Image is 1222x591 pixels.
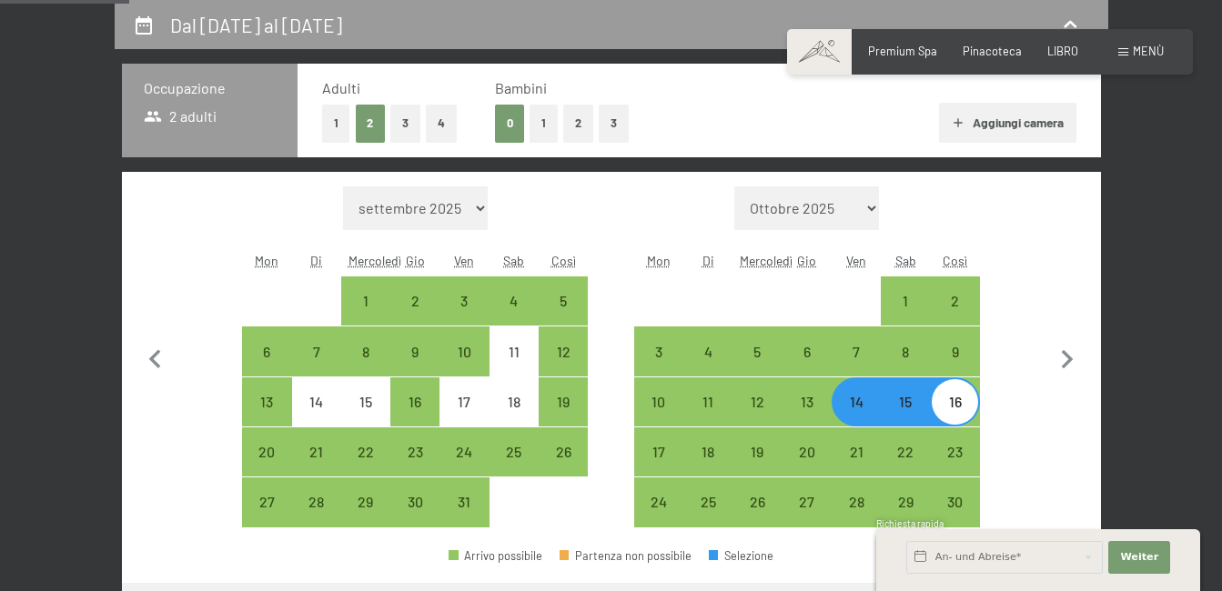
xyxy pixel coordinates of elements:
[599,105,629,142] button: 3
[310,253,322,268] abbr: Dienstag
[1048,186,1086,528] button: Nächster Monat
[881,477,930,526] div: Anreise möglich
[734,495,780,540] div: 26
[832,326,881,376] div: Anreise möglich
[683,477,732,526] div: mar 25 novembre 2025
[932,445,977,490] div: 23
[783,326,832,376] div: gio nov 06 2025
[244,445,289,490] div: 20
[540,345,586,390] div: 12
[883,495,928,540] div: 29
[1047,44,1078,58] a: LIBRO
[833,345,879,390] div: 7
[685,345,731,390] div: 4
[832,427,881,476] div: ven nov 21, 2025
[356,105,386,142] button: 2
[539,427,588,476] div: dom 26 ott 2025
[636,395,682,440] div: 10
[341,377,390,426] div: mer ott 15, 2025
[439,377,489,426] div: ven ott 17, 2025
[390,377,439,426] div: gio ott 16, 2025
[784,495,830,540] div: 27
[551,253,576,268] abbr: Sonntag
[963,44,1022,58] span: Pinacoteca
[242,477,291,526] div: lun ott 27, 2025
[832,377,881,426] div: Anreise möglich
[343,294,389,339] div: 1
[441,495,487,540] div: 31
[883,395,928,440] div: 15
[732,477,782,526] div: Anreise möglich
[895,253,916,268] abbr: Samstag
[495,105,525,142] button: 0
[441,345,487,390] div: 10
[683,427,732,476] div: mar 18 novembre 2025
[348,253,401,268] abbr: Mittwoch
[881,326,930,376] div: sab nov 08 2025
[454,253,474,268] abbr: Freitag
[539,427,588,476] div: Anreise möglich
[930,377,979,426] div: Anreise möglich
[390,326,439,376] div: gio ott 09 2025
[439,276,489,326] div: ven ott 03 2025
[292,377,341,426] div: Anreise nicht möglich
[973,115,1064,130] font: Aggiungi camera
[540,445,586,490] div: 26
[242,477,291,526] div: Anreise möglich
[832,477,881,526] div: ven nov 28, 2025
[530,105,558,142] button: 1
[636,345,682,390] div: 3
[732,477,782,526] div: mer nov 26, 2025
[930,326,979,376] div: dom nov 09 2025
[439,377,489,426] div: Anreise nicht möglich
[341,477,390,526] div: mer ott 29, 2025
[1133,44,1164,58] span: Menù
[683,377,732,426] div: mar 11 novembre 2025
[732,326,782,376] div: mer nov 05 2025
[832,427,881,476] div: Anreise möglich
[292,326,341,376] div: mar ott 07 2025
[490,377,539,426] div: sab ott 18 2025
[392,345,438,390] div: 9
[868,44,937,58] span: Premium Spa
[390,377,439,426] div: Anreise möglich
[392,445,438,490] div: 23
[491,345,537,390] div: 11
[490,276,539,326] div: sab 04 ott 2025
[932,294,977,339] div: 2
[883,445,928,490] div: 22
[732,427,782,476] div: mer nov 19, 2025
[439,326,489,376] div: ven ott 10, 2025
[930,377,979,426] div: dom nov 16 2025
[932,495,977,540] div: 30
[734,395,780,440] div: 12
[930,276,979,326] div: dom nov 02 2025
[881,427,930,476] div: sab 22 novembre 2025
[634,326,683,376] div: Anreise möglich
[242,377,291,426] div: lun ott 13, 2025
[797,253,816,268] abbr: Donnerstag
[634,427,683,476] div: Anreise möglich
[784,395,830,440] div: 13
[439,326,489,376] div: Anreise möglich
[881,377,930,426] div: Anreise möglich
[390,276,439,326] div: gio ott 02 2025
[292,477,341,526] div: mar ott 28 2025
[539,326,588,376] div: Anreise möglich
[539,377,588,426] div: dom 19 ott 2025
[833,445,879,490] div: 21
[242,326,291,376] div: lun ott 06 2025
[881,326,930,376] div: Anreise möglich
[441,294,487,339] div: 3
[490,377,539,426] div: Anreise nicht möglich
[255,253,278,268] abbr: Montag
[1108,541,1170,574] button: Weiter
[930,427,979,476] div: dom nov 23 2025
[341,477,390,526] div: Anreise möglich
[683,326,732,376] div: mar nov 04 2025
[170,14,342,36] h2: Dal [DATE] al [DATE]
[144,78,277,98] h3: Occupazione
[242,326,291,376] div: Anreise möglich
[883,294,928,339] div: 1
